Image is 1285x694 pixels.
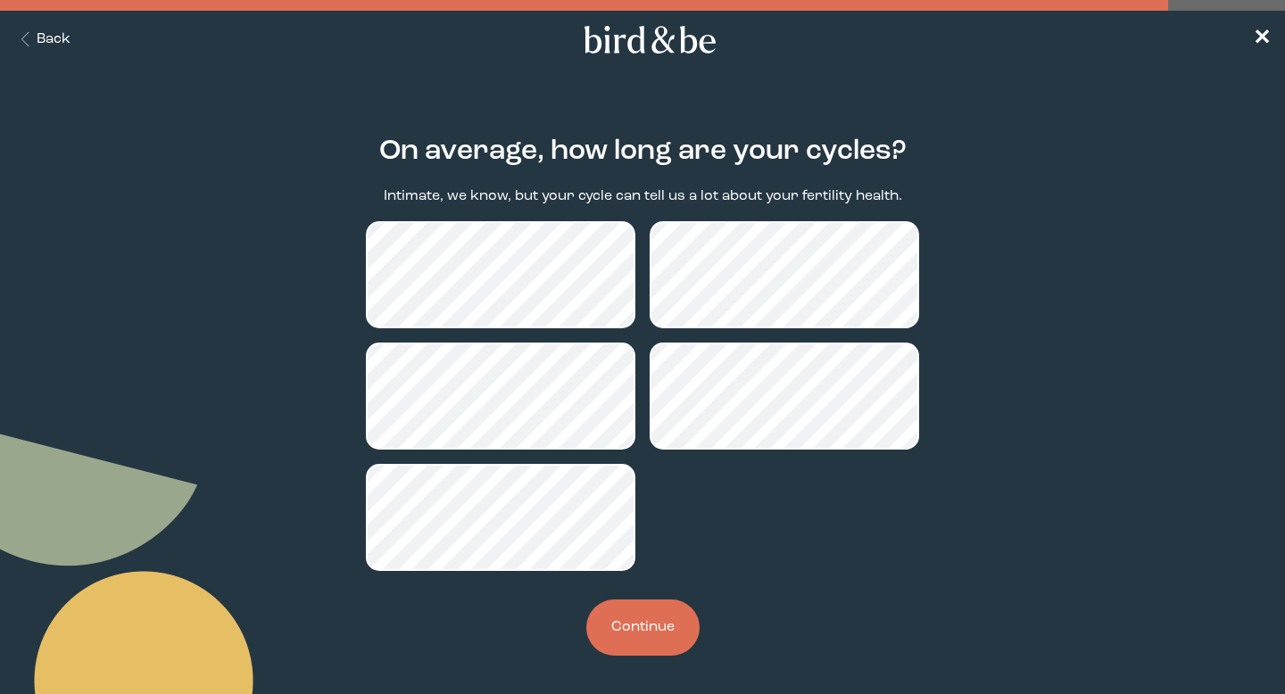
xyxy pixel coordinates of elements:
[384,186,902,207] p: Intimate, we know, but your cycle can tell us a lot about your fertility health.
[1253,24,1271,55] a: ✕
[1253,29,1271,50] span: ✕
[379,131,907,172] h2: On average, how long are your cycles?
[1196,610,1267,676] iframe: Gorgias live chat messenger
[586,599,700,656] button: Continue
[14,29,70,50] button: Back Button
